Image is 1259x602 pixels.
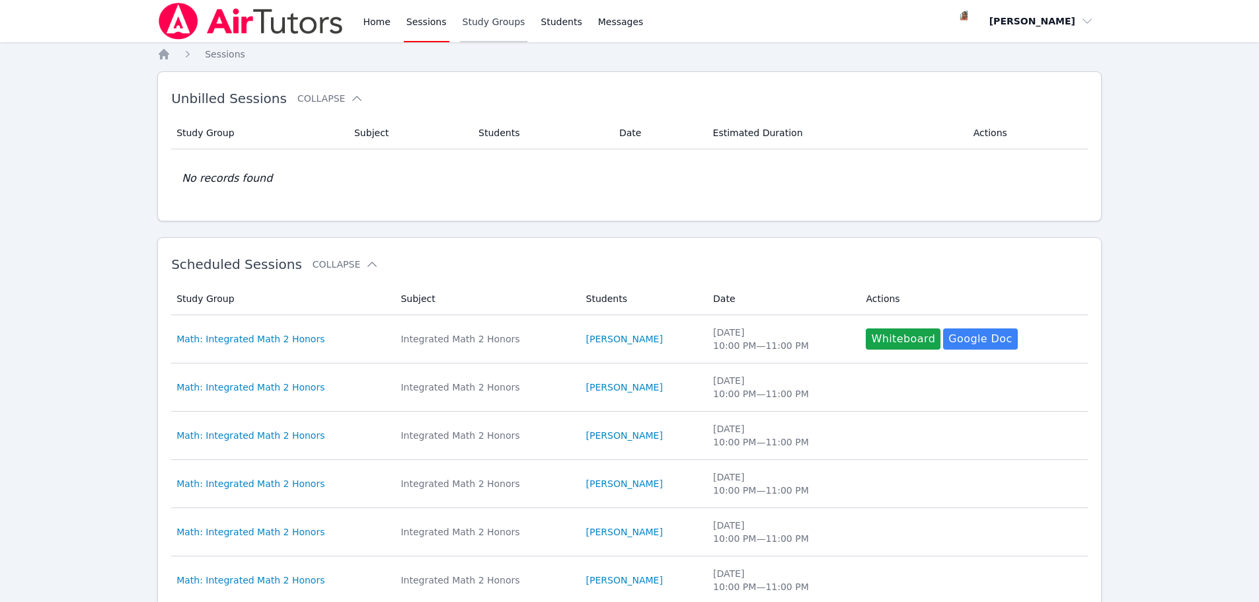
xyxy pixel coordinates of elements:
a: [PERSON_NAME] [586,429,663,442]
a: [PERSON_NAME] [586,477,663,490]
span: Messages [598,15,644,28]
a: Math: Integrated Math 2 Honors [176,525,324,539]
div: Integrated Math 2 Honors [401,429,570,442]
div: Integrated Math 2 Honors [401,477,570,490]
th: Students [471,117,611,149]
div: [DATE] 10:00 PM — 11:00 PM [713,326,850,352]
button: Collapse [297,92,363,105]
tr: Math: Integrated Math 2 HonorsIntegrated Math 2 Honors[PERSON_NAME][DATE]10:00 PM—11:00 PM [171,363,1088,412]
tr: Math: Integrated Math 2 HonorsIntegrated Math 2 Honors[PERSON_NAME][DATE]10:00 PM—11:00 PMWhitebo... [171,315,1088,363]
div: [DATE] 10:00 PM — 11:00 PM [713,567,850,593]
tr: Math: Integrated Math 2 HonorsIntegrated Math 2 Honors[PERSON_NAME][DATE]10:00 PM—11:00 PM [171,412,1088,460]
span: Sessions [205,49,245,59]
a: [PERSON_NAME] [586,574,663,587]
tr: Math: Integrated Math 2 HonorsIntegrated Math 2 Honors[PERSON_NAME][DATE]10:00 PM—11:00 PM [171,460,1088,508]
th: Students [578,283,706,315]
td: No records found [171,149,1088,207]
th: Subject [393,283,578,315]
a: [PERSON_NAME] [586,381,663,394]
img: Air Tutors [157,3,344,40]
th: Subject [346,117,471,149]
th: Date [705,283,858,315]
div: [DATE] 10:00 PM — 11:00 PM [713,470,850,497]
div: Integrated Math 2 Honors [401,332,570,346]
a: Math: Integrated Math 2 Honors [176,574,324,587]
th: Study Group [171,283,393,315]
a: [PERSON_NAME] [586,525,663,539]
tr: Math: Integrated Math 2 HonorsIntegrated Math 2 Honors[PERSON_NAME][DATE]10:00 PM—11:00 PM [171,508,1088,556]
div: Integrated Math 2 Honors [401,525,570,539]
div: Integrated Math 2 Honors [401,381,570,394]
span: Scheduled Sessions [171,256,302,272]
a: [PERSON_NAME] [586,332,663,346]
nav: Breadcrumb [157,48,1102,61]
span: Unbilled Sessions [171,91,287,106]
th: Actions [858,283,1087,315]
div: [DATE] 10:00 PM — 11:00 PM [713,422,850,449]
th: Actions [966,117,1088,149]
th: Date [611,117,705,149]
div: Integrated Math 2 Honors [401,574,570,587]
a: Math: Integrated Math 2 Honors [176,477,324,490]
a: Sessions [205,48,245,61]
a: Math: Integrated Math 2 Honors [176,429,324,442]
th: Study Group [171,117,346,149]
a: Math: Integrated Math 2 Honors [176,381,324,394]
div: [DATE] 10:00 PM — 11:00 PM [713,519,850,545]
button: Collapse [313,258,379,271]
div: [DATE] 10:00 PM — 11:00 PM [713,374,850,400]
a: Math: Integrated Math 2 Honors [176,332,324,346]
th: Estimated Duration [705,117,966,149]
a: Google Doc [943,328,1017,350]
button: Whiteboard [866,328,940,350]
